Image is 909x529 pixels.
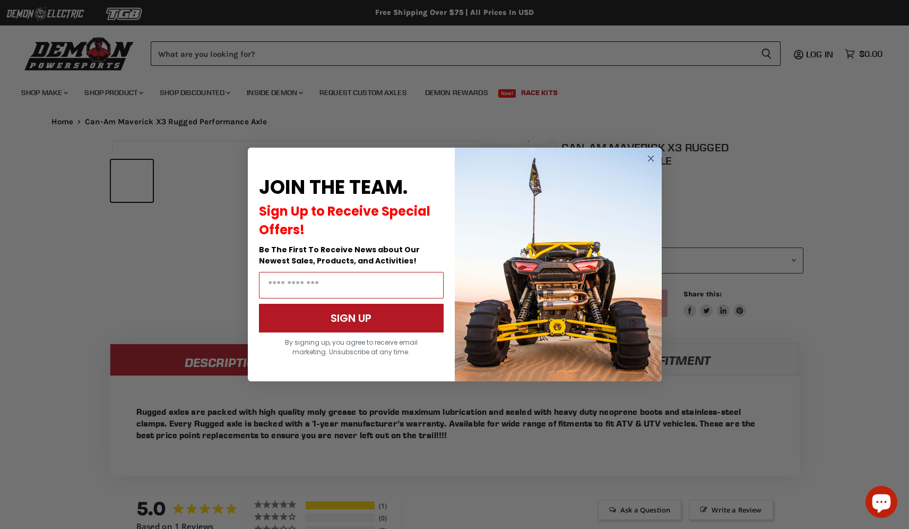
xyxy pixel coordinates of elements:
button: SIGN UP [259,304,444,332]
inbox-online-store-chat: Shopify online store chat [862,486,901,521]
span: Be The First To Receive News about Our Newest Sales, Products, and Activities! [259,244,420,266]
span: Sign Up to Receive Special Offers! [259,202,430,238]
img: a9095488-b6e7-41ba-879d-588abfab540b.jpeg [455,148,662,381]
button: Close dialog [644,152,657,165]
span: By signing up, you agree to receive email marketing. Unsubscribe at any time. [285,338,418,356]
span: JOIN THE TEAM. [259,174,408,201]
input: Email Address [259,272,444,298]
